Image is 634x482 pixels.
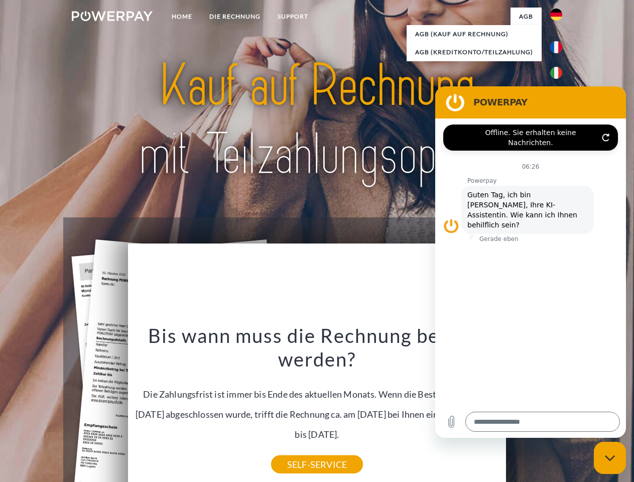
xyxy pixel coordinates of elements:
a: AGB (Kauf auf Rechnung) [407,25,542,43]
img: title-powerpay_de.svg [96,48,538,192]
a: Home [163,8,201,26]
img: logo-powerpay-white.svg [72,11,153,21]
h3: Bis wann muss die Rechnung bezahlt werden? [134,323,500,372]
a: DIE RECHNUNG [201,8,269,26]
img: de [550,9,562,21]
div: Die Zahlungsfrist ist immer bis Ende des aktuellen Monats. Wenn die Bestellung z.B. am [DATE] abg... [134,323,500,464]
iframe: Messaging-Fenster [435,86,626,438]
img: it [550,67,562,79]
iframe: Schaltfläche zum Öffnen des Messaging-Fensters; Konversation läuft [594,442,626,474]
a: agb [511,8,542,26]
img: fr [550,41,562,53]
a: AGB (Kreditkonto/Teilzahlung) [407,43,542,61]
a: SUPPORT [269,8,317,26]
a: SELF-SERVICE [271,455,363,473]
